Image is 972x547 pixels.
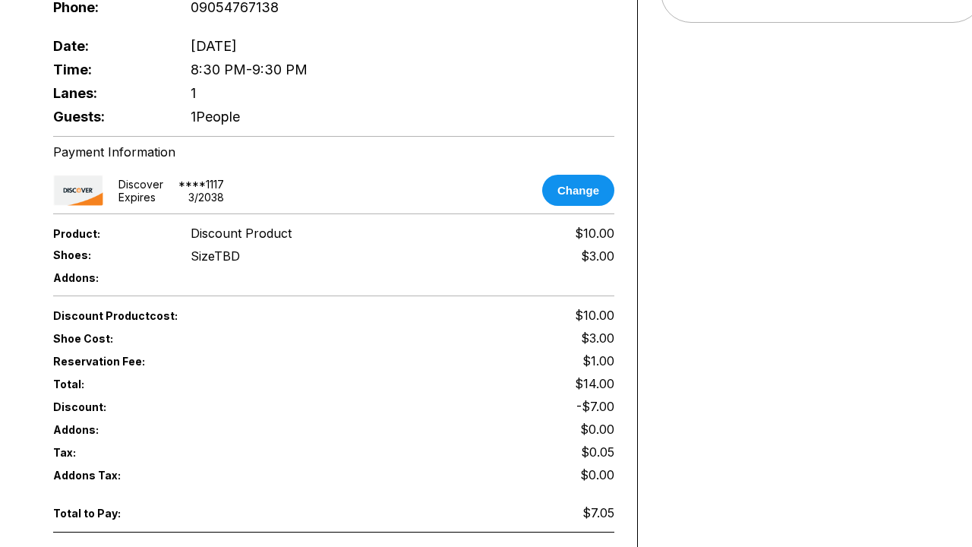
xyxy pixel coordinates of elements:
span: Date: [53,38,166,54]
span: Time: [53,62,166,77]
span: $0.05 [581,444,614,460]
span: $14.00 [575,376,614,391]
div: Expires [118,191,156,204]
span: $3.00 [581,330,614,346]
span: 1 People [191,109,240,125]
span: Total: [53,378,334,390]
div: $3.00 [581,248,614,264]
div: 3 / 2038 [188,191,224,204]
span: Tax: [53,446,166,459]
span: -$7.00 [576,399,614,414]
span: $7.05 [582,505,614,520]
span: Shoes: [53,248,166,261]
span: $0.00 [580,422,614,437]
span: Discount: [53,400,334,413]
span: Discount Product cost: [53,309,334,322]
span: Addons: [53,271,166,284]
span: $1.00 [582,353,614,368]
span: [DATE] [191,38,237,54]
span: $10.00 [575,226,614,241]
span: Lanes: [53,85,166,101]
span: Shoe Cost: [53,332,166,345]
span: Reservation Fee: [53,355,334,368]
span: Addons Tax: [53,469,166,482]
span: $10.00 [575,308,614,323]
span: 1 [191,85,196,101]
span: Discount Product [191,226,292,241]
span: Addons: [53,423,166,436]
img: card [53,175,103,206]
div: discover [118,178,163,191]
span: $0.00 [580,467,614,482]
button: Change [542,175,614,206]
span: Total to Pay: [53,507,166,520]
div: Payment Information [53,144,614,160]
span: Guests: [53,109,166,125]
div: Size TBD [191,248,240,264]
span: Product: [53,227,166,240]
span: 8:30 PM - 9:30 PM [191,62,308,77]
